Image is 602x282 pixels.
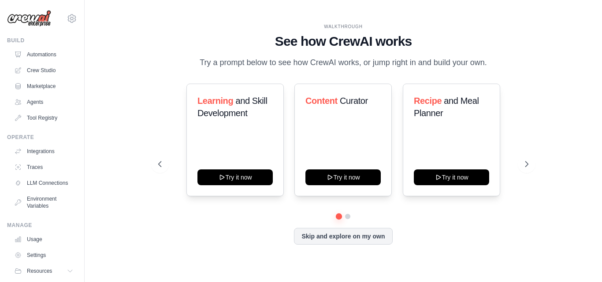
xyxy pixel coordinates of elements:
[197,96,267,118] span: and Skill Development
[7,222,77,229] div: Manage
[414,169,489,185] button: Try it now
[158,33,528,49] h1: See how CrewAI works
[11,63,77,77] a: Crew Studio
[197,96,233,106] span: Learning
[11,232,77,246] a: Usage
[7,37,77,44] div: Build
[11,144,77,158] a: Integrations
[11,79,77,93] a: Marketplace
[11,48,77,62] a: Automations
[11,95,77,109] a: Agents
[197,169,273,185] button: Try it now
[305,169,381,185] button: Try it now
[11,248,77,262] a: Settings
[558,240,602,282] iframe: Chat Widget
[11,176,77,190] a: LLM Connections
[195,56,491,69] p: Try a prompt below to see how CrewAI works, or jump right in and build your own.
[414,96,479,118] span: and Meal Planner
[7,10,51,27] img: Logo
[11,192,77,213] a: Environment Variables
[7,134,77,141] div: Operate
[11,264,77,278] button: Resources
[27,267,52,275] span: Resources
[11,111,77,125] a: Tool Registry
[11,160,77,174] a: Traces
[294,228,392,245] button: Skip and explore on my own
[158,23,528,30] div: WALKTHROUGH
[414,96,442,106] span: Recipe
[340,96,368,106] span: Curator
[305,96,338,106] span: Content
